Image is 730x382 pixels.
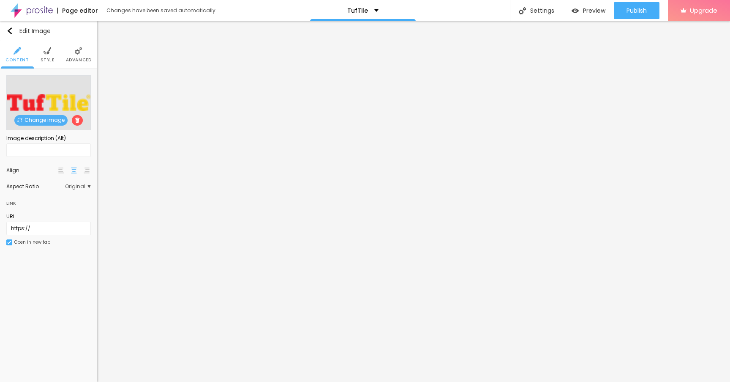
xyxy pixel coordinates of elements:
[75,118,80,123] img: Icone
[690,7,717,14] span: Upgrade
[563,2,614,19] button: Preview
[583,7,605,14] span: Preview
[614,2,659,19] button: Publish
[14,47,21,55] img: Icone
[44,47,51,55] img: Icone
[6,193,91,209] div: Link
[84,168,90,173] img: paragraph-right-align.svg
[519,7,526,14] img: Icone
[97,21,730,382] iframe: Editor
[626,7,647,14] span: Publish
[75,47,82,55] img: Icone
[71,168,77,173] img: paragraph-center-align.svg
[7,240,11,245] img: Icone
[6,168,57,173] div: Align
[14,240,50,245] div: Open in new tab
[106,8,215,13] div: Changes have been saved automatically
[6,27,51,34] div: Edit Image
[17,118,22,123] img: Icone
[347,8,368,14] p: TufTile
[6,135,91,142] div: Image description (Alt)
[66,58,92,62] span: Advanced
[58,168,64,173] img: paragraph-left-align.svg
[6,213,91,220] div: URL
[6,184,65,189] div: Aspect Ratio
[5,58,29,62] span: Content
[14,115,68,126] span: Change image
[6,198,16,208] div: Link
[6,27,13,34] img: Icone
[65,184,91,189] span: Original
[572,7,579,14] img: view-1.svg
[41,58,54,62] span: Style
[57,8,98,14] div: Page editor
